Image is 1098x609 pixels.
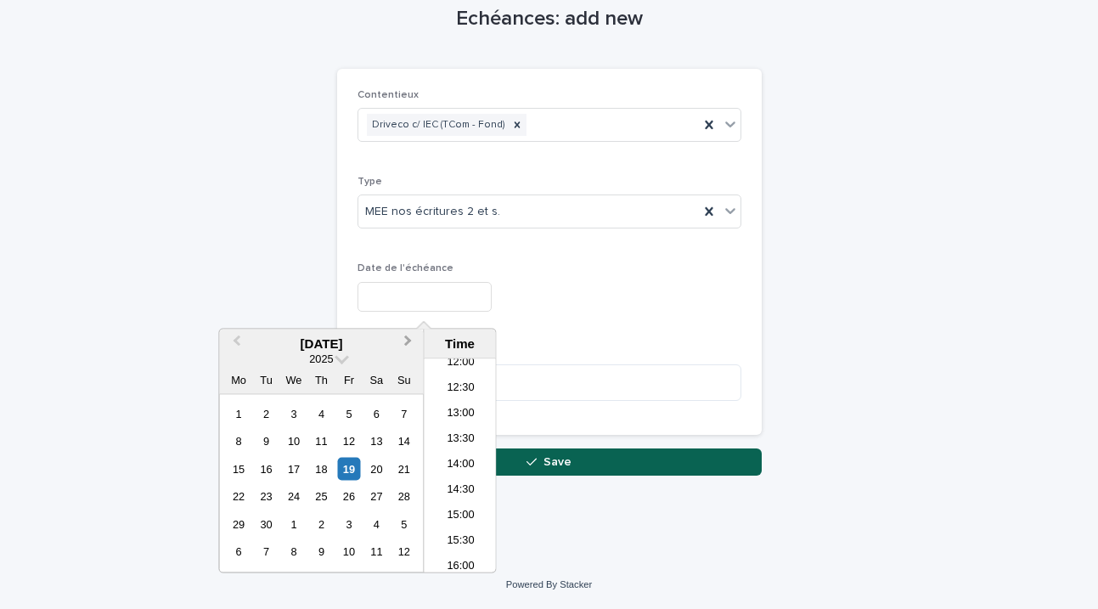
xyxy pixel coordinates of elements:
div: Choose Wednesday, 17 September 2025 [282,457,305,480]
span: Contentieux [358,90,419,100]
div: Choose Thursday, 25 September 2025 [310,485,333,508]
div: Choose Sunday, 21 September 2025 [392,457,415,480]
li: 12:00 [425,352,497,377]
div: Choose Saturday, 6 September 2025 [365,402,388,425]
div: Sa [365,369,388,392]
div: Choose Monday, 29 September 2025 [227,512,250,535]
div: Fr [337,369,360,392]
div: Choose Wednesday, 24 September 2025 [282,485,305,508]
div: Choose Friday, 19 September 2025 [337,457,360,480]
div: Mo [227,369,250,392]
div: Choose Thursday, 9 October 2025 [310,540,333,563]
span: MEE nos écritures 2 et s. [365,203,500,221]
div: Choose Thursday, 4 September 2025 [310,402,333,425]
div: Choose Monday, 15 September 2025 [227,457,250,480]
div: Choose Monday, 6 October 2025 [227,540,250,563]
div: Choose Thursday, 18 September 2025 [310,457,333,480]
button: Next Month [397,331,424,358]
div: Choose Saturday, 20 September 2025 [365,457,388,480]
div: Su [392,369,415,392]
div: Choose Thursday, 2 October 2025 [310,512,333,535]
div: Choose Saturday, 13 September 2025 [365,430,388,453]
div: Choose Wednesday, 3 September 2025 [282,402,305,425]
div: Choose Sunday, 5 October 2025 [392,512,415,535]
div: Choose Friday, 5 September 2025 [337,402,360,425]
div: Choose Wednesday, 1 October 2025 [282,512,305,535]
span: 2025 [309,352,333,365]
div: Choose Tuesday, 2 September 2025 [255,402,278,425]
span: Date de l'échéance [358,263,453,273]
div: Choose Wednesday, 10 September 2025 [282,430,305,453]
li: 13:30 [425,428,497,454]
div: Choose Tuesday, 23 September 2025 [255,485,278,508]
div: Driveco c/ IEC (TCom - Fond) [367,114,508,137]
div: Choose Tuesday, 7 October 2025 [255,540,278,563]
div: Choose Tuesday, 16 September 2025 [255,457,278,480]
div: Choose Friday, 12 September 2025 [337,430,360,453]
button: Previous Month [221,331,248,358]
li: 15:00 [425,505,497,530]
div: Choose Sunday, 14 September 2025 [392,430,415,453]
div: Choose Saturday, 27 September 2025 [365,485,388,508]
div: Choose Thursday, 11 September 2025 [310,430,333,453]
li: 13:00 [425,403,497,428]
li: 12:30 [425,377,497,403]
div: Choose Sunday, 12 October 2025 [392,540,415,563]
div: Choose Friday, 10 October 2025 [337,540,360,563]
div: Choose Saturday, 4 October 2025 [365,512,388,535]
button: Save [337,448,762,476]
div: Choose Tuesday, 9 September 2025 [255,430,278,453]
div: Choose Monday, 1 September 2025 [227,402,250,425]
div: Time [429,336,492,352]
h1: Echéances: add new [337,7,762,31]
div: Choose Monday, 22 September 2025 [227,485,250,508]
span: Type [358,177,382,187]
div: month 2025-09 [225,400,418,566]
div: Choose Sunday, 7 September 2025 [392,402,415,425]
a: Powered By Stacker [506,579,592,589]
div: Choose Saturday, 11 October 2025 [365,540,388,563]
div: Choose Monday, 8 September 2025 [227,430,250,453]
div: Choose Friday, 3 October 2025 [337,512,360,535]
li: 15:30 [425,530,497,555]
div: Choose Wednesday, 8 October 2025 [282,540,305,563]
li: 16:00 [425,555,497,581]
li: 14:30 [425,479,497,505]
div: Th [310,369,333,392]
div: Choose Friday, 26 September 2025 [337,485,360,508]
li: 14:00 [425,454,497,479]
div: We [282,369,305,392]
div: [DATE] [219,336,423,352]
div: Choose Sunday, 28 September 2025 [392,485,415,508]
div: Choose Tuesday, 30 September 2025 [255,512,278,535]
div: Tu [255,369,278,392]
span: Save [543,456,572,468]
